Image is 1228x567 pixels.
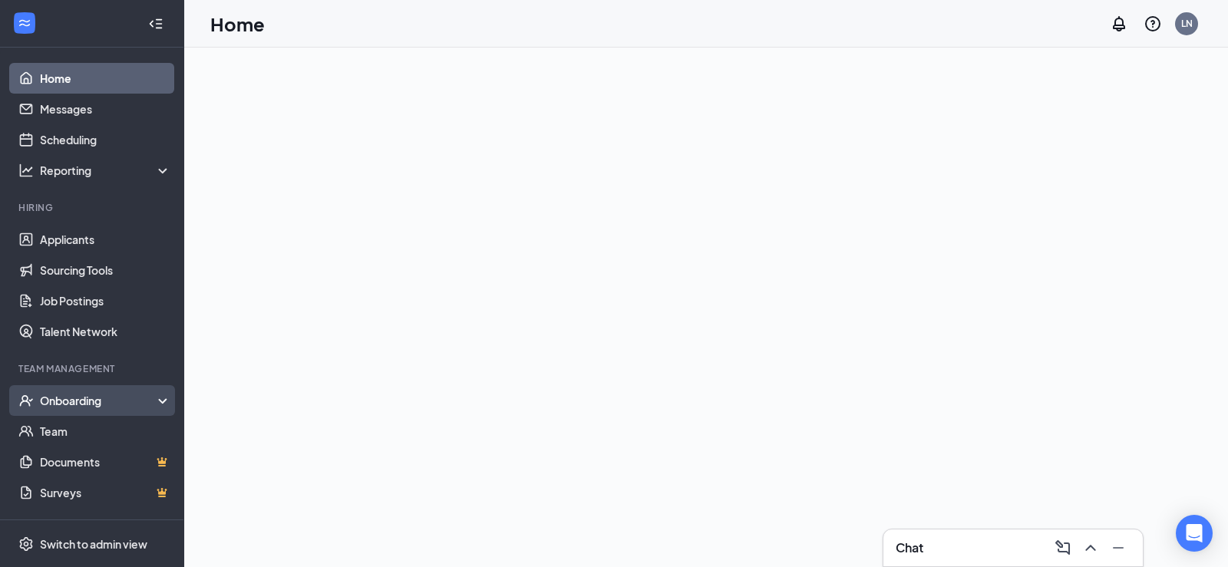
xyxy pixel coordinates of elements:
[18,201,168,214] div: Hiring
[18,163,34,178] svg: Analysis
[40,255,171,285] a: Sourcing Tools
[1110,15,1128,33] svg: Notifications
[148,16,163,31] svg: Collapse
[1054,539,1072,557] svg: ComposeMessage
[40,477,171,508] a: SurveysCrown
[40,416,171,447] a: Team
[40,94,171,124] a: Messages
[17,15,32,31] svg: WorkstreamLogo
[1106,536,1131,560] button: Minimize
[40,224,171,255] a: Applicants
[1051,536,1075,560] button: ComposeMessage
[18,393,34,408] svg: UserCheck
[40,124,171,155] a: Scheduling
[1181,17,1193,30] div: LN
[896,539,923,556] h3: Chat
[1176,515,1213,552] div: Open Intercom Messenger
[1144,15,1162,33] svg: QuestionInfo
[18,362,168,375] div: Team Management
[210,11,265,37] h1: Home
[1081,539,1100,557] svg: ChevronUp
[40,447,171,477] a: DocumentsCrown
[1109,539,1127,557] svg: Minimize
[40,63,171,94] a: Home
[40,536,147,552] div: Switch to admin view
[1078,536,1103,560] button: ChevronUp
[40,393,158,408] div: Onboarding
[40,163,172,178] div: Reporting
[40,285,171,316] a: Job Postings
[18,536,34,552] svg: Settings
[40,316,171,347] a: Talent Network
